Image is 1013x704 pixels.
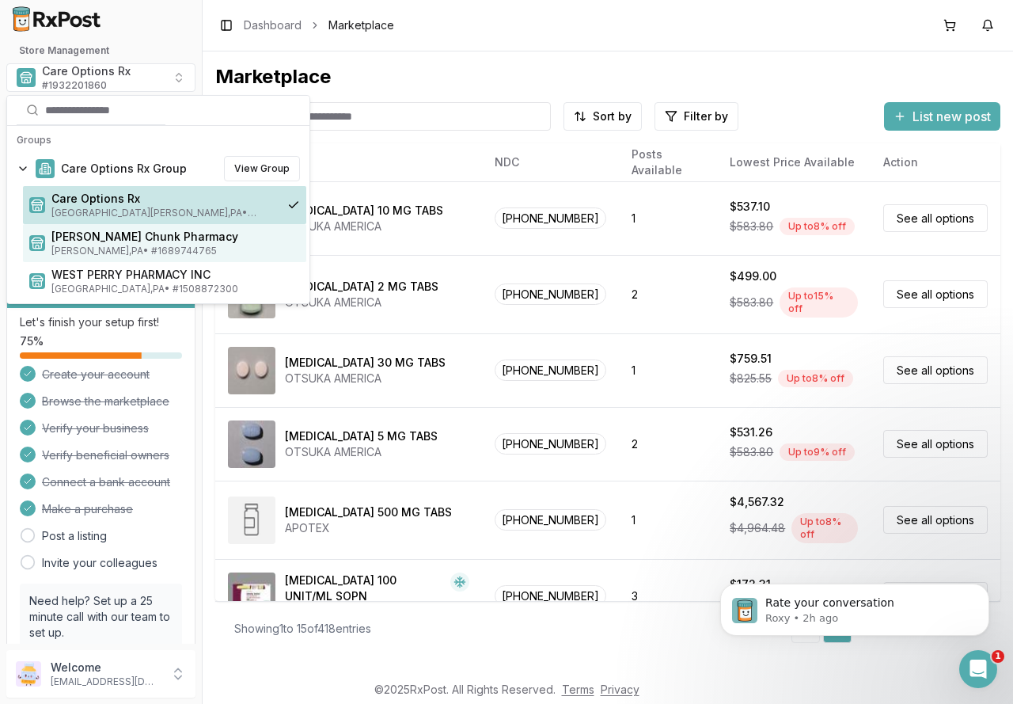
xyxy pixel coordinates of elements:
[328,17,394,33] span: Marketplace
[730,199,770,215] div: $537.10
[285,504,452,520] div: [MEDICAL_DATA] 500 MG TABS
[883,506,988,534] a: See all options
[228,573,275,620] img: Admelog SoloStar 100 UNIT/ML SOPN
[51,283,300,295] span: [GEOGRAPHIC_DATA] , PA • # 1508872300
[285,520,452,536] div: APOTEX
[6,63,195,92] button: Select a view
[215,143,482,181] th: Drug Name
[42,63,131,79] span: Care Options Rx
[234,621,371,637] div: Showing 1 to 15 of 418 entries
[730,268,776,284] div: $499.00
[684,108,728,124] span: Filter by
[42,420,149,436] span: Verify your business
[42,367,150,382] span: Create your account
[495,585,606,607] span: [PHONE_NUMBER]
[285,203,443,219] div: [MEDICAL_DATA] 10 MG TABS
[730,494,784,510] div: $4,567.32
[244,17,302,33] a: Dashboard
[730,520,785,536] span: $4,964.48
[285,355,446,371] div: [MEDICAL_DATA] 30 MG TABS
[495,284,606,305] span: [PHONE_NUMBER]
[482,143,619,181] th: NDC
[730,295,773,310] span: $583.80
[51,207,275,219] span: [GEOGRAPHIC_DATA][PERSON_NAME] , PA • # 1932201860
[883,356,988,384] a: See all options
[730,424,772,440] div: $531.26
[871,143,1000,181] th: Action
[717,143,871,181] th: Lowest Price Available
[884,110,1000,126] a: List new post
[495,207,606,229] span: [PHONE_NUMBER]
[51,660,161,675] p: Welcome
[780,218,855,235] div: Up to 8 % off
[730,371,772,386] span: $825.55
[285,428,438,444] div: [MEDICAL_DATA] 5 MG TABS
[959,650,997,688] iframe: Intercom live chat
[228,420,275,468] img: Abilify 5 MG TABS
[20,314,182,330] p: Let's finish your setup first!
[730,219,773,234] span: $583.80
[992,650,1004,663] span: 1
[51,229,300,245] span: [PERSON_NAME] Chunk Pharmacy
[883,280,988,308] a: See all options
[6,44,195,57] h2: Store Management
[730,444,773,460] span: $583.80
[883,430,988,458] a: See all options
[730,351,772,367] div: $759.51
[51,245,300,257] span: [PERSON_NAME] , PA • # 1689744765
[29,641,90,655] a: Book a call
[6,6,108,32] img: RxPost Logo
[619,255,717,333] td: 2
[912,107,991,126] span: List new post
[244,17,394,33] nav: breadcrumb
[42,474,170,490] span: Connect a bank account
[42,447,169,463] span: Verify beneficial owners
[563,102,642,131] button: Sort by
[619,407,717,481] td: 2
[215,64,1000,89] div: Marketplace
[495,360,606,381] span: [PHONE_NUMBER]
[42,501,133,517] span: Make a purchase
[285,279,438,295] div: [MEDICAL_DATA] 2 MG TABS
[883,204,988,232] a: See all options
[51,675,161,688] p: [EMAIL_ADDRESS][DOMAIN_NAME]
[495,509,606,531] span: [PHONE_NUMBER]
[20,333,44,349] span: 75 %
[51,267,300,283] span: WEST PERRY PHARMACY INC
[791,513,858,543] div: Up to 8 % off
[285,573,444,604] div: [MEDICAL_DATA] 100 UNIT/ML SOPN
[593,108,632,124] span: Sort by
[285,219,443,234] div: OTSUKA AMERICA
[619,559,717,633] td: 3
[780,443,855,461] div: Up to 9 % off
[285,295,438,310] div: OTSUKA AMERICA
[285,371,446,386] div: OTSUKA AMERICA
[780,287,858,318] div: Up to 15 % off
[61,161,187,177] span: Care Options Rx Group
[42,394,169,409] span: Browse the marketplace
[285,444,438,460] div: OTSUKA AMERICA
[42,79,107,92] span: # 1932201860
[51,191,275,207] span: Care Options Rx
[654,102,738,131] button: Filter by
[778,370,853,387] div: Up to 8 % off
[562,683,594,696] a: Terms
[42,528,107,544] a: Post a listing
[619,481,717,559] td: 1
[228,497,275,544] img: Abiraterone Acetate 500 MG TABS
[224,156,300,181] button: View Group
[42,555,157,571] a: Invite your colleagues
[29,593,173,641] p: Need help? Set up a 25 minute call with our team to set up.
[495,433,606,455] span: [PHONE_NUMBER]
[16,661,41,687] img: User avatar
[619,143,717,181] th: Posts Available
[619,181,717,255] td: 1
[228,347,275,394] img: Abilify 30 MG TABS
[619,333,717,407] td: 1
[696,550,1013,661] iframe: Intercom notifications message
[10,129,306,151] div: Groups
